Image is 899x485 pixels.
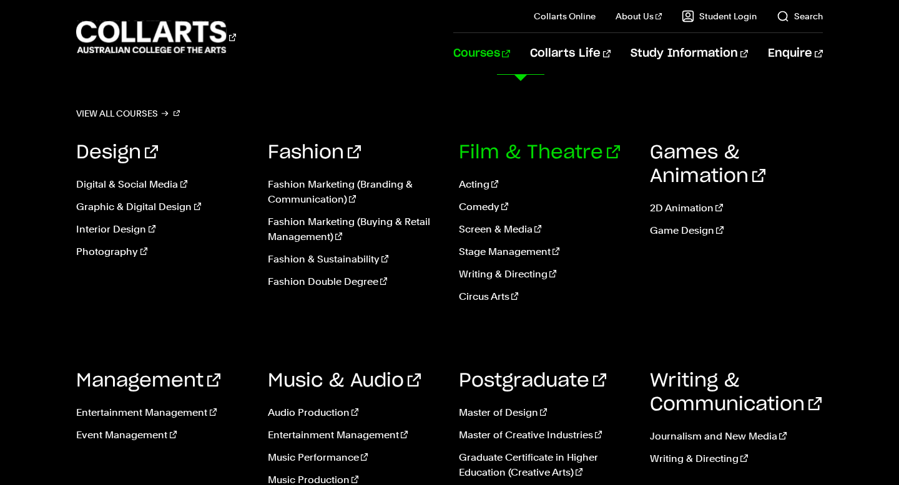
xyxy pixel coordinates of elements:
a: Event Management [76,428,248,443]
a: Fashion & Sustainability [268,252,440,267]
a: Fashion Double Degree [268,274,440,289]
a: Management [76,372,220,390]
a: Master of Creative Industries [459,428,631,443]
a: Collarts Life [530,33,611,74]
a: Graphic & Digital Design [76,199,248,214]
a: Fashion [268,143,361,162]
a: Music & Audio [268,372,421,390]
a: Master of Design [459,405,631,420]
a: Enquire [768,33,822,74]
a: Courses [453,33,510,74]
a: Film & Theatre [459,143,620,162]
a: 2D Animation [650,201,822,216]
a: Study Information [631,33,748,74]
a: Entertainment Management [268,428,440,443]
a: Audio Production [268,405,440,420]
a: Writing & Directing [459,267,631,282]
a: Writing & Directing [650,451,822,466]
a: Interior Design [76,222,248,237]
a: Photography [76,244,248,259]
a: Digital & Social Media [76,177,248,192]
a: Fashion Marketing (Branding & Communication) [268,177,440,207]
a: Fashion Marketing (Buying & Retail Management) [268,214,440,244]
a: Entertainment Management [76,405,248,420]
a: Circus Arts [459,289,631,304]
a: Collarts Online [534,10,596,22]
a: View all courses [76,105,180,122]
a: About Us [616,10,662,22]
a: Design [76,143,158,162]
a: Acting [459,177,631,192]
a: Postgraduate [459,372,606,390]
div: Go to homepage [76,19,236,55]
a: Comedy [459,199,631,214]
a: Game Design [650,223,822,238]
a: Stage Management [459,244,631,259]
a: Student Login [682,10,757,22]
a: Games & Animation [650,143,765,186]
a: Search [777,10,823,22]
a: Screen & Media [459,222,631,237]
a: Journalism and New Media [650,429,822,444]
a: Music Performance [268,450,440,465]
a: Writing & Communication [650,372,822,414]
a: Graduate Certificate in Higher Education (Creative Arts) [459,450,631,480]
